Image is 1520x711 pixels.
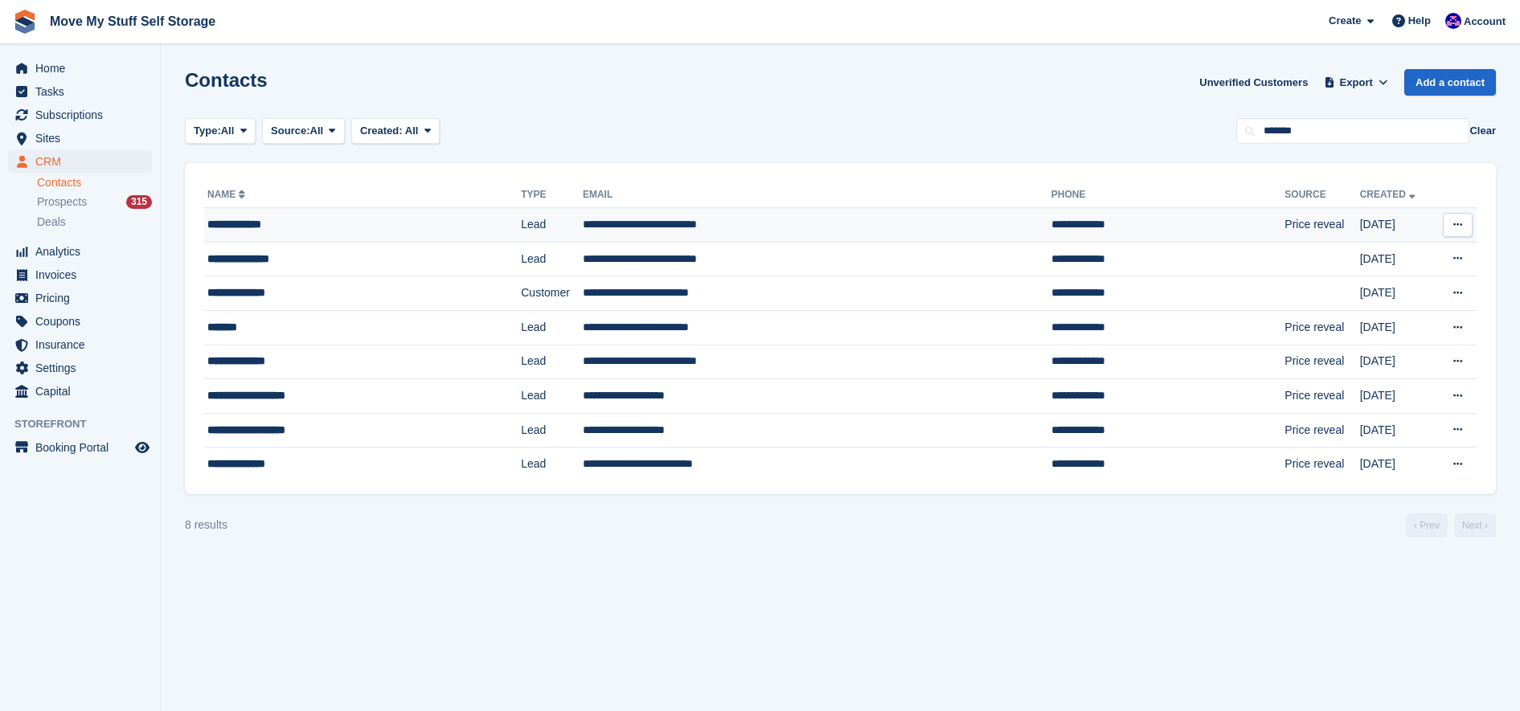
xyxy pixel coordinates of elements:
[8,104,152,126] a: menu
[126,195,152,209] div: 315
[221,123,235,139] span: All
[1403,513,1499,537] nav: Page
[1284,345,1359,379] td: Price reveal
[1284,182,1359,208] th: Source
[8,264,152,286] a: menu
[1193,69,1314,96] a: Unverified Customers
[583,182,1051,208] th: Email
[37,194,87,210] span: Prospects
[8,436,152,459] a: menu
[8,333,152,356] a: menu
[8,240,152,263] a: menu
[271,123,309,139] span: Source:
[1360,208,1434,243] td: [DATE]
[185,69,268,91] h1: Contacts
[521,242,583,276] td: Lead
[405,125,419,137] span: All
[521,345,583,379] td: Lead
[37,175,152,190] a: Contacts
[194,123,221,139] span: Type:
[37,215,66,230] span: Deals
[1360,413,1434,447] td: [DATE]
[1406,513,1448,537] a: Previous
[37,194,152,210] a: Prospects 315
[1284,379,1359,414] td: Price reveal
[133,438,152,457] a: Preview store
[1360,379,1434,414] td: [DATE]
[1360,189,1419,200] a: Created
[1284,413,1359,447] td: Price reveal
[1284,208,1359,243] td: Price reveal
[35,104,132,126] span: Subscriptions
[35,436,132,459] span: Booking Portal
[310,123,324,139] span: All
[35,380,132,402] span: Capital
[35,150,132,173] span: CRM
[521,310,583,345] td: Lead
[43,8,222,35] a: Move My Stuff Self Storage
[1404,69,1496,96] a: Add a contact
[8,310,152,333] a: menu
[1284,310,1359,345] td: Price reveal
[14,416,160,432] span: Storefront
[1284,447,1359,481] td: Price reveal
[1464,14,1506,30] span: Account
[185,517,227,533] div: 8 results
[351,118,440,145] button: Created: All
[35,57,132,80] span: Home
[1360,310,1434,345] td: [DATE]
[521,182,583,208] th: Type
[35,127,132,149] span: Sites
[35,357,132,379] span: Settings
[1329,13,1361,29] span: Create
[35,333,132,356] span: Insurance
[1469,123,1496,139] button: Clear
[1360,276,1434,311] td: [DATE]
[8,150,152,173] a: menu
[8,357,152,379] a: menu
[13,10,37,34] img: stora-icon-8386f47178a22dfd0bd8f6a31ec36ba5ce8667c1dd55bd0f319d3a0aa187defe.svg
[521,276,583,311] td: Customer
[521,379,583,414] td: Lead
[35,264,132,286] span: Invoices
[8,80,152,103] a: menu
[35,310,132,333] span: Coupons
[1408,13,1431,29] span: Help
[185,118,256,145] button: Type: All
[1360,447,1434,481] td: [DATE]
[35,240,132,263] span: Analytics
[8,127,152,149] a: menu
[1321,69,1391,96] button: Export
[207,189,248,200] a: Name
[35,287,132,309] span: Pricing
[1454,513,1496,537] a: Next
[521,208,583,243] td: Lead
[8,380,152,402] a: menu
[8,57,152,80] a: menu
[1360,345,1434,379] td: [DATE]
[1051,182,1285,208] th: Phone
[521,447,583,481] td: Lead
[521,413,583,447] td: Lead
[1340,75,1373,91] span: Export
[360,125,403,137] span: Created:
[35,80,132,103] span: Tasks
[8,287,152,309] a: menu
[1360,242,1434,276] td: [DATE]
[1445,13,1461,29] img: Jade Whetnall
[37,214,152,231] a: Deals
[262,118,345,145] button: Source: All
